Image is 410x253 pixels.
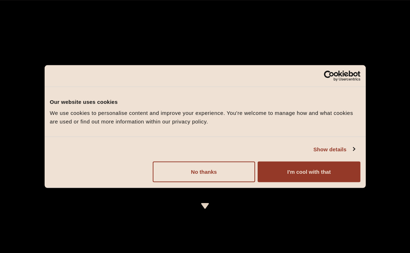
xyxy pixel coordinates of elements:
img: icon-dropdown-cream.svg [201,203,209,209]
button: I'm cool with that [258,162,360,182]
a: Show details [313,145,355,153]
div: We use cookies to personalise content and improve your experience. You're welcome to manage how a... [50,109,360,126]
button: No thanks [153,162,255,182]
div: Our website uses cookies [50,97,360,106]
a: Usercentrics Cookiebot - opens in a new window [298,70,360,81]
